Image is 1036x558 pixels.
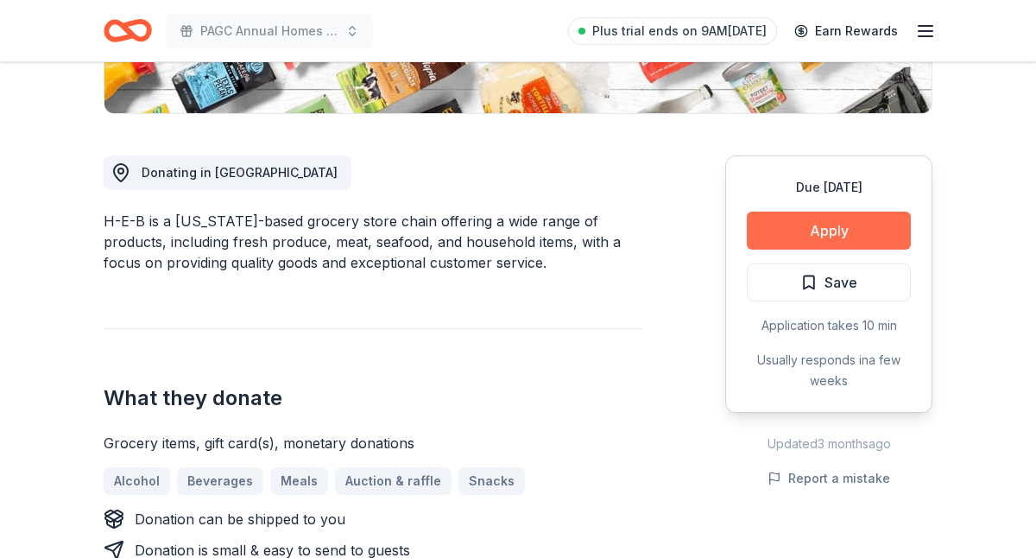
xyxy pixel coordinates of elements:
[104,433,642,453] div: Grocery items, gift card(s), monetary donations
[747,315,911,336] div: Application takes 10 min
[270,467,328,495] a: Meals
[824,271,857,294] span: Save
[784,16,908,47] a: Earn Rewards
[135,509,345,529] div: Donation can be shipped to you
[104,384,642,412] h2: What they donate
[458,467,525,495] a: Snacks
[725,434,932,454] div: Updated 3 months ago
[104,467,170,495] a: Alcohol
[747,212,911,250] button: Apply
[747,350,911,391] div: Usually responds in a few weeks
[166,14,373,48] button: PAGC Annual Homes Tour
[592,21,767,41] span: Plus trial ends on 9AM[DATE]
[104,10,152,51] a: Home
[747,177,911,198] div: Due [DATE]
[568,17,777,45] a: Plus trial ends on 9AM[DATE]
[747,263,911,301] button: Save
[335,467,452,495] a: Auction & raffle
[768,468,890,489] button: Report a mistake
[200,21,338,41] span: PAGC Annual Homes Tour
[142,165,338,180] span: Donating in [GEOGRAPHIC_DATA]
[177,467,263,495] a: Beverages
[104,211,642,273] div: H-E-B is a [US_STATE]-based grocery store chain offering a wide range of products, including fres...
